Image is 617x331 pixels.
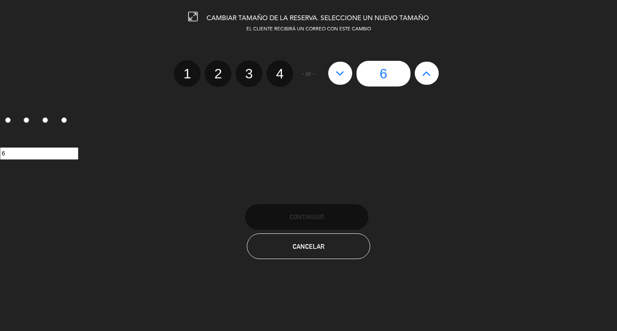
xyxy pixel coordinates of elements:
span: Continuar [290,213,324,221]
button: Continuar [245,204,368,230]
label: 2 [205,60,231,87]
input: 4 [61,117,67,123]
input: 2 [24,117,29,123]
span: CAMBIAR TAMAÑO DE LA RESERVA. SELECCIONE UN NUEVO TAMAÑO [207,15,429,22]
span: Cancelar [293,243,324,250]
label: 3 [236,60,262,87]
label: 3 [38,114,57,128]
label: 1 [174,60,201,87]
label: 4 [267,60,293,87]
input: 1 [5,117,11,123]
span: - or - [302,69,315,79]
label: 4 [56,114,75,128]
label: 2 [19,114,38,128]
input: 3 [42,117,48,123]
button: Cancelar [247,233,370,259]
span: EL CLIENTE RECIBIRÁ UN CORREO CON ESTE CAMBIO [246,27,371,32]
